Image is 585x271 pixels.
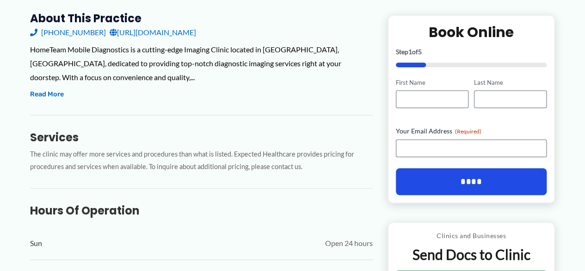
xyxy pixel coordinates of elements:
label: Your Email Address [396,127,547,136]
p: Step of [396,49,547,55]
h3: About this practice [30,11,373,25]
h2: Book Online [396,23,547,41]
h3: Hours of Operation [30,203,373,218]
p: Clinics and Businesses [395,230,548,242]
span: 1 [408,48,412,56]
p: The clinic may offer more services and procedures than what is listed. Expected Healthcare provid... [30,148,373,173]
span: Sun [30,236,42,250]
span: (Required) [455,128,481,135]
span: Open 24 hours [325,236,373,250]
label: First Name [396,78,468,87]
p: Send Docs to Clinic [395,246,548,264]
div: HomeTeam Mobile Diagnostics is a cutting-edge Imaging Clinic located in [GEOGRAPHIC_DATA], [GEOGR... [30,43,373,84]
a: [URL][DOMAIN_NAME] [110,25,196,39]
button: Read More [30,89,64,100]
h3: Services [30,130,373,145]
label: Last Name [474,78,547,87]
a: [PHONE_NUMBER] [30,25,106,39]
span: 5 [418,48,422,56]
